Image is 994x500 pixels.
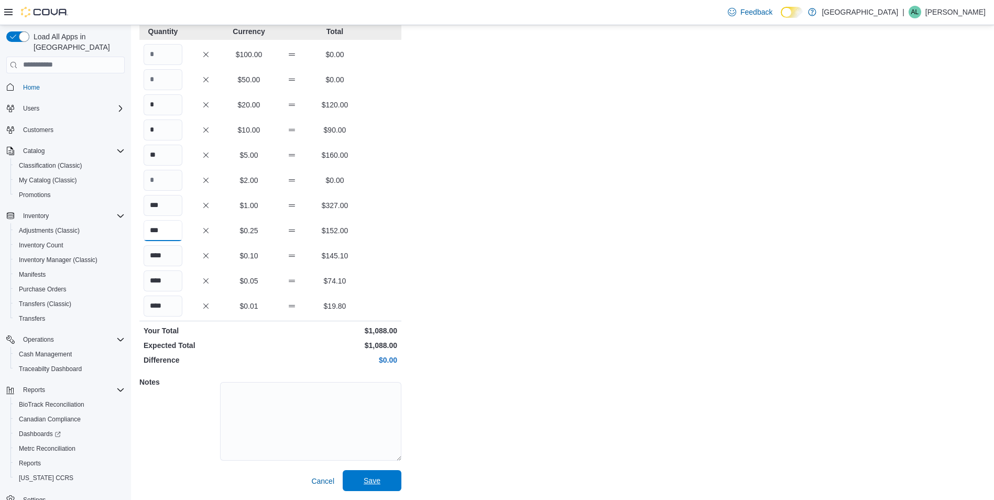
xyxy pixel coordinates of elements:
[230,74,268,85] p: $50.00
[10,397,129,412] button: BioTrack Reconciliation
[10,282,129,297] button: Purchase Orders
[15,312,125,325] span: Transfers
[19,191,51,199] span: Promotions
[15,398,89,411] a: BioTrack Reconciliation
[2,383,129,397] button: Reports
[10,188,129,202] button: Promotions
[144,325,268,336] p: Your Total
[19,161,82,170] span: Classification (Classic)
[315,251,354,261] p: $145.10
[19,145,125,157] span: Catalog
[15,174,125,187] span: My Catalog (Classic)
[822,6,898,18] p: [GEOGRAPHIC_DATA]
[230,175,268,186] p: $2.00
[272,355,397,365] p: $0.00
[144,270,182,291] input: Quantity
[23,126,53,134] span: Customers
[315,301,354,311] p: $19.80
[144,94,182,115] input: Quantity
[364,475,380,486] span: Save
[15,239,125,252] span: Inventory Count
[15,268,50,281] a: Manifests
[23,104,39,113] span: Users
[2,332,129,347] button: Operations
[230,301,268,311] p: $0.01
[15,363,125,375] span: Traceabilty Dashboard
[15,298,125,310] span: Transfers (Classic)
[19,365,82,373] span: Traceabilty Dashboard
[19,314,45,323] span: Transfers
[315,200,354,211] p: $327.00
[10,427,129,441] a: Dashboards
[10,471,129,485] button: [US_STATE] CCRS
[15,283,125,296] span: Purchase Orders
[19,285,67,294] span: Purchase Orders
[19,384,49,396] button: Reports
[19,102,125,115] span: Users
[230,251,268,261] p: $0.10
[15,189,125,201] span: Promotions
[15,457,45,470] a: Reports
[19,124,58,136] a: Customers
[15,174,81,187] a: My Catalog (Classic)
[19,270,46,279] span: Manifests
[10,456,129,471] button: Reports
[19,384,125,396] span: Reports
[315,26,354,37] p: Total
[230,150,268,160] p: $5.00
[15,472,125,484] span: Washington CCRS
[230,200,268,211] p: $1.00
[740,7,772,17] span: Feedback
[19,350,72,358] span: Cash Management
[19,300,71,308] span: Transfers (Classic)
[21,7,68,17] img: Cova
[144,355,268,365] p: Difference
[781,7,803,18] input: Dark Mode
[230,225,268,236] p: $0.25
[315,74,354,85] p: $0.00
[144,340,268,351] p: Expected Total
[144,220,182,241] input: Quantity
[15,428,125,440] span: Dashboards
[315,100,354,110] p: $120.00
[15,159,86,172] a: Classification (Classic)
[2,122,129,137] button: Customers
[19,210,125,222] span: Inventory
[19,226,80,235] span: Adjustments (Classic)
[15,224,84,237] a: Adjustments (Classic)
[15,457,125,470] span: Reports
[19,102,43,115] button: Users
[10,441,129,456] button: Metrc Reconciliation
[15,348,76,361] a: Cash Management
[10,253,129,267] button: Inventory Manager (Classic)
[144,245,182,266] input: Quantity
[19,256,97,264] span: Inventory Manager (Classic)
[724,2,777,23] a: Feedback
[307,471,338,492] button: Cancel
[144,69,182,90] input: Quantity
[15,268,125,281] span: Manifests
[15,298,75,310] a: Transfers (Classic)
[15,348,125,361] span: Cash Management
[230,100,268,110] p: $20.00
[2,144,129,158] button: Catalog
[315,225,354,236] p: $152.00
[144,170,182,191] input: Quantity
[19,333,125,346] span: Operations
[10,158,129,173] button: Classification (Classic)
[15,363,86,375] a: Traceabilty Dashboard
[272,325,397,336] p: $1,088.00
[23,335,54,344] span: Operations
[343,470,401,491] button: Save
[230,125,268,135] p: $10.00
[15,254,102,266] a: Inventory Manager (Classic)
[19,145,49,157] button: Catalog
[15,413,125,426] span: Canadian Compliance
[315,276,354,286] p: $74.10
[23,386,45,394] span: Reports
[10,267,129,282] button: Manifests
[23,212,49,220] span: Inventory
[2,101,129,116] button: Users
[19,210,53,222] button: Inventory
[19,241,63,249] span: Inventory Count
